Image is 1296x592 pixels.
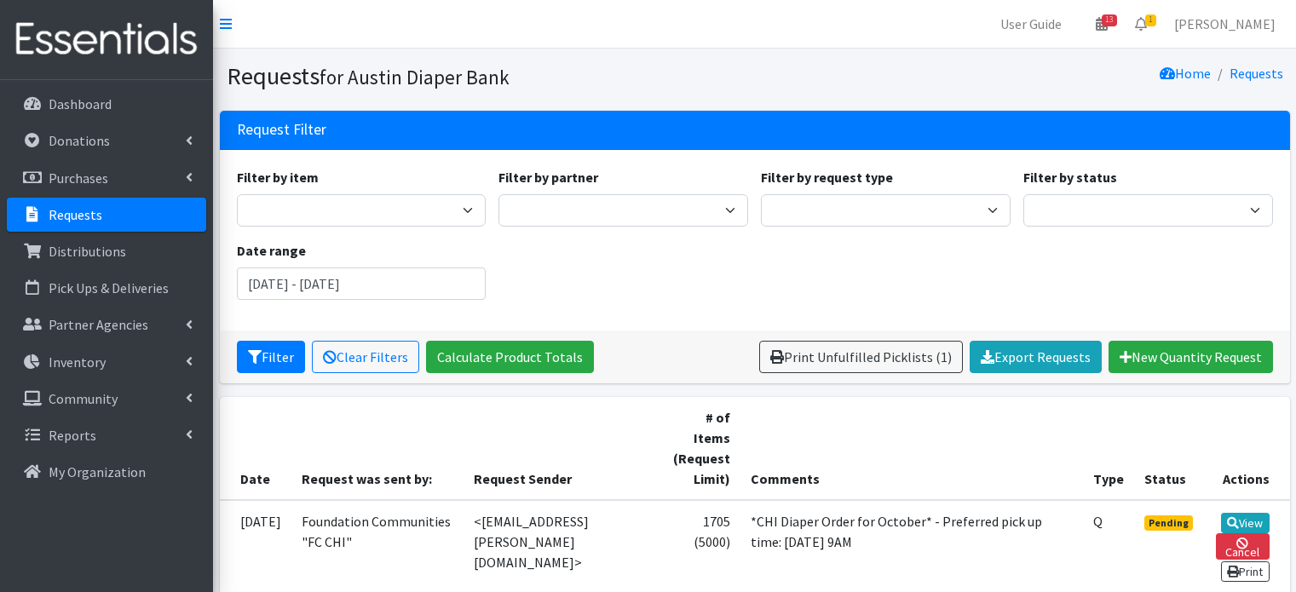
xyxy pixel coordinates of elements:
[49,170,108,187] p: Purchases
[237,341,305,373] button: Filter
[237,121,326,139] h3: Request Filter
[1093,513,1103,530] abbr: Quantity
[7,418,206,452] a: Reports
[7,345,206,379] a: Inventory
[1160,65,1211,82] a: Home
[740,397,1084,500] th: Comments
[237,267,487,300] input: January 1, 2011 - December 31, 2011
[49,353,106,371] p: Inventory
[49,427,96,444] p: Reports
[1161,7,1289,41] a: [PERSON_NAME]
[291,397,464,500] th: Request was sent by:
[1144,515,1193,531] span: Pending
[1230,65,1283,82] a: Requests
[49,463,146,480] p: My Organization
[1109,341,1273,373] a: New Quantity Request
[49,132,110,149] p: Donations
[498,167,598,187] label: Filter by partner
[49,243,126,260] p: Distributions
[237,240,306,261] label: Date range
[320,65,510,89] small: for Austin Diaper Bank
[49,390,118,407] p: Community
[1083,397,1134,500] th: Type
[1134,397,1206,500] th: Status
[657,397,740,500] th: # of Items (Request Limit)
[1206,397,1290,500] th: Actions
[237,167,319,187] label: Filter by item
[227,61,749,91] h1: Requests
[759,341,963,373] a: Print Unfulfilled Picklists (1)
[49,206,102,223] p: Requests
[7,124,206,158] a: Donations
[49,316,148,333] p: Partner Agencies
[7,455,206,489] a: My Organization
[7,198,206,232] a: Requests
[220,397,291,500] th: Date
[7,87,206,121] a: Dashboard
[7,271,206,305] a: Pick Ups & Deliveries
[761,167,893,187] label: Filter by request type
[1216,533,1270,560] a: Cancel
[1221,513,1270,533] a: View
[7,161,206,195] a: Purchases
[970,341,1102,373] a: Export Requests
[1221,561,1270,582] a: Print
[7,307,206,342] a: Partner Agencies
[464,397,657,500] th: Request Sender
[1102,14,1117,26] span: 13
[1023,167,1117,187] label: Filter by status
[49,95,112,112] p: Dashboard
[312,341,419,373] a: Clear Filters
[1121,7,1161,41] a: 1
[7,11,206,68] img: HumanEssentials
[1082,7,1121,41] a: 13
[1145,14,1156,26] span: 1
[7,382,206,416] a: Community
[987,7,1075,41] a: User Guide
[426,341,594,373] a: Calculate Product Totals
[49,279,169,296] p: Pick Ups & Deliveries
[7,234,206,268] a: Distributions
